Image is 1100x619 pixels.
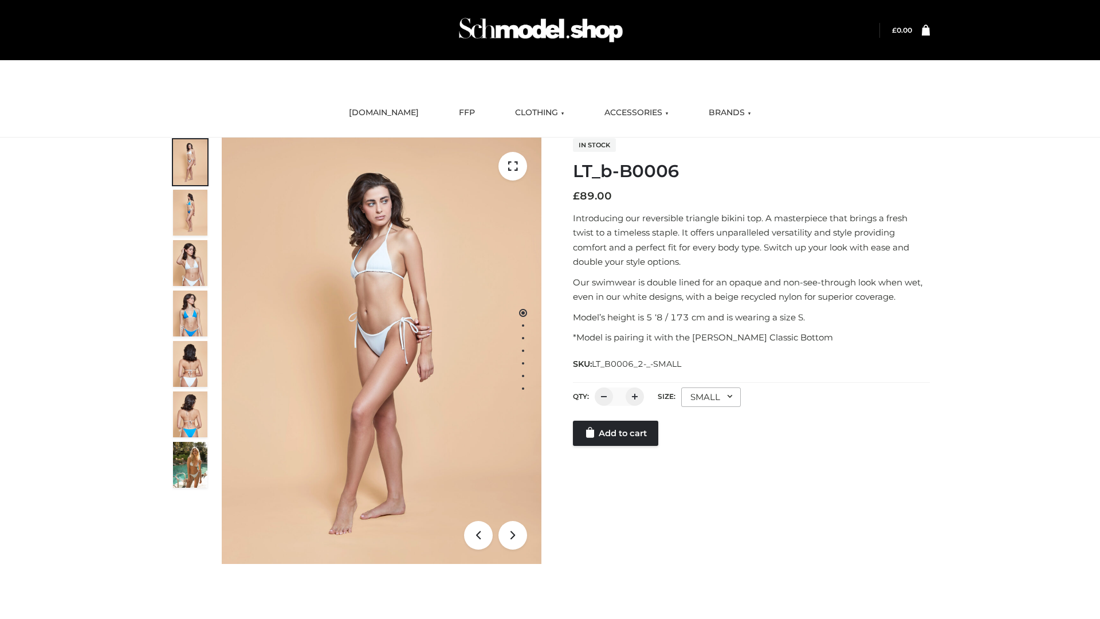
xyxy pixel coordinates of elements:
span: SKU: [573,357,682,371]
p: Model’s height is 5 ‘8 / 173 cm and is wearing a size S. [573,310,930,325]
bdi: 89.00 [573,190,612,202]
img: ArielClassicBikiniTop_CloudNine_AzureSky_OW114ECO_1 [222,138,541,564]
p: Introducing our reversible triangle bikini top. A masterpiece that brings a fresh twist to a time... [573,211,930,269]
label: Size: [658,392,675,401]
span: £ [892,26,897,34]
img: ArielClassicBikiniTop_CloudNine_AzureSky_OW114ECO_7-scaled.jpg [173,341,207,387]
p: Our swimwear is double lined for an opaque and non-see-through look when wet, even in our white d... [573,275,930,304]
img: ArielClassicBikiniTop_CloudNine_AzureSky_OW114ECO_8-scaled.jpg [173,391,207,437]
img: ArielClassicBikiniTop_CloudNine_AzureSky_OW114ECO_3-scaled.jpg [173,240,207,286]
a: BRANDS [700,100,760,126]
a: FFP [450,100,484,126]
bdi: 0.00 [892,26,912,34]
span: LT_B0006_2-_-SMALL [592,359,681,369]
span: £ [573,190,580,202]
span: In stock [573,138,616,152]
div: SMALL [681,387,741,407]
img: ArielClassicBikiniTop_CloudNine_AzureSky_OW114ECO_1-scaled.jpg [173,139,207,185]
a: Add to cart [573,421,658,446]
img: Schmodel Admin 964 [455,7,627,53]
h1: LT_b-B0006 [573,161,930,182]
a: CLOTHING [506,100,573,126]
img: Arieltop_CloudNine_AzureSky2.jpg [173,442,207,488]
img: ArielClassicBikiniTop_CloudNine_AzureSky_OW114ECO_4-scaled.jpg [173,291,207,336]
label: QTY: [573,392,589,401]
p: *Model is pairing it with the [PERSON_NAME] Classic Bottom [573,330,930,345]
a: ACCESSORIES [596,100,677,126]
a: [DOMAIN_NAME] [340,100,427,126]
a: £0.00 [892,26,912,34]
img: ArielClassicBikiniTop_CloudNine_AzureSky_OW114ECO_2-scaled.jpg [173,190,207,236]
